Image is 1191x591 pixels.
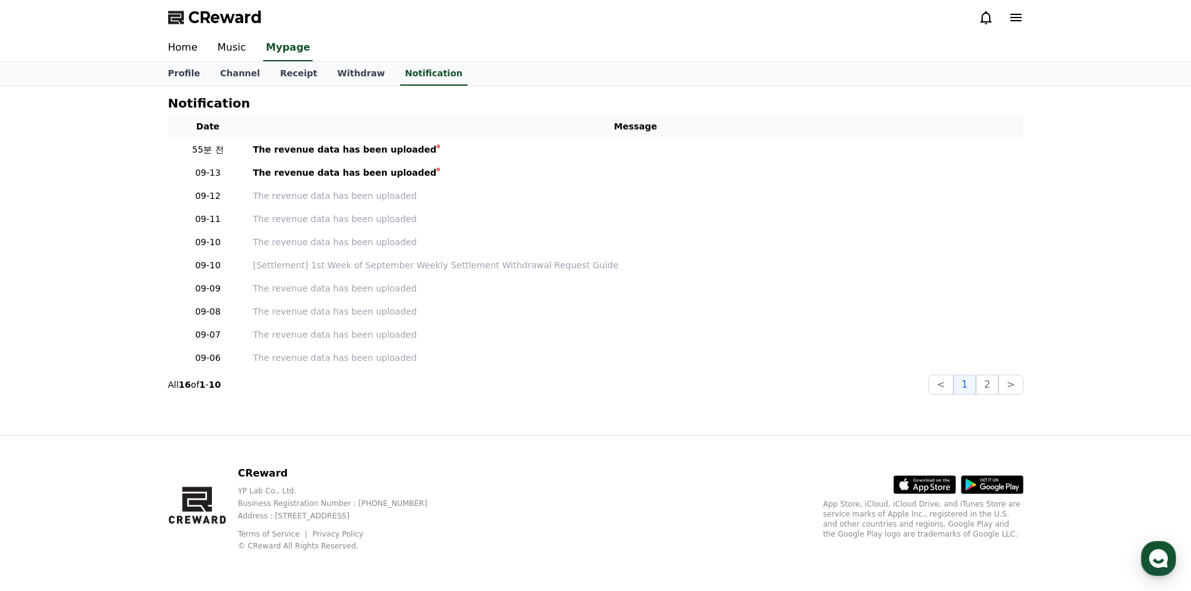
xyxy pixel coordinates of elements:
p: 09-06 [173,351,243,365]
button: > [998,375,1023,395]
a: The revenue data has been uploaded [253,213,1018,226]
p: CReward [238,466,447,481]
p: Business Registration Number : [PHONE_NUMBER] [238,498,447,508]
button: 1 [953,375,976,395]
p: All of - [168,378,221,391]
a: [Settlement] 1st Week of September Weekly Settlement Withdrawal Request Guide [253,259,1018,272]
a: The revenue data has been uploaded [253,166,1018,179]
p: 55분 전 [173,143,243,156]
a: The revenue data has been uploaded [253,236,1018,249]
p: 09-07 [173,328,243,341]
a: The revenue data has been uploaded [253,328,1018,341]
button: < [928,375,953,395]
h4: Notification [168,96,250,110]
strong: 16 [179,380,191,390]
a: The revenue data has been uploaded [253,282,1018,295]
div: The revenue data has been uploaded [253,166,437,179]
p: 09-10 [173,236,243,249]
a: Home [4,397,83,428]
a: The revenue data has been uploaded [253,351,1018,365]
th: Date [168,115,248,138]
a: Receipt [270,62,328,86]
a: The revenue data has been uploaded [253,143,1018,156]
a: Terms of Service [238,530,309,538]
a: Withdraw [327,62,394,86]
p: 09-09 [173,282,243,295]
button: 2 [976,375,998,395]
p: 09-13 [173,166,243,179]
div: The revenue data has been uploaded [253,143,437,156]
th: Message [248,115,1023,138]
a: CReward [168,8,262,28]
a: Profile [158,62,210,86]
span: Settings [185,415,216,425]
a: Home [158,35,208,61]
a: Mypage [263,35,313,61]
strong: 1 [199,380,206,390]
p: © CReward All Rights Reserved. [238,541,447,551]
a: Settings [161,397,240,428]
p: Address : [STREET_ADDRESS] [238,511,447,521]
span: CReward [188,8,262,28]
a: Privacy Policy [313,530,364,538]
a: The revenue data has been uploaded [253,189,1018,203]
a: Notification [400,62,468,86]
a: Music [208,35,256,61]
p: 09-11 [173,213,243,226]
a: Messages [83,397,161,428]
span: Messages [104,416,141,426]
p: YP Lab Co., Ltd. [238,486,447,496]
p: App Store, iCloud, iCloud Drive, and iTunes Store are service marks of Apple Inc., registered in ... [823,499,1023,539]
a: The revenue data has been uploaded [253,305,1018,318]
span: Home [32,415,54,425]
p: 09-08 [173,305,243,318]
strong: 10 [209,380,221,390]
p: 09-12 [173,189,243,203]
a: Channel [210,62,270,86]
p: 09-10 [173,259,243,272]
